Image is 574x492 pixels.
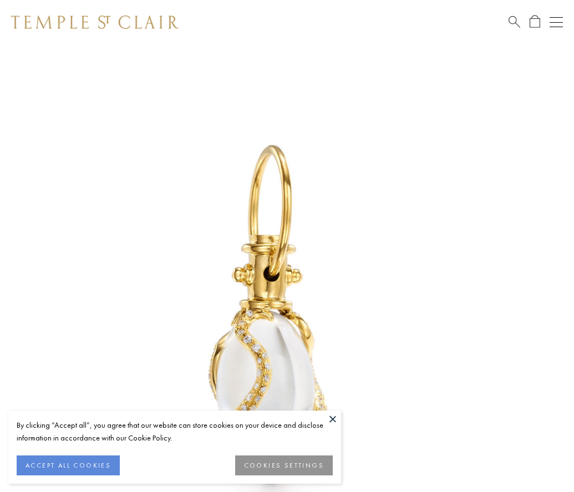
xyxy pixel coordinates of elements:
[11,16,179,29] img: Temple St. Clair
[550,16,563,29] button: Open navigation
[17,419,333,444] div: By clicking “Accept all”, you agree that our website can store cookies on your device and disclos...
[17,455,120,475] button: ACCEPT ALL COOKIES
[235,455,333,475] button: COOKIES SETTINGS
[509,15,520,29] a: Search
[530,15,540,29] a: Open Shopping Bag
